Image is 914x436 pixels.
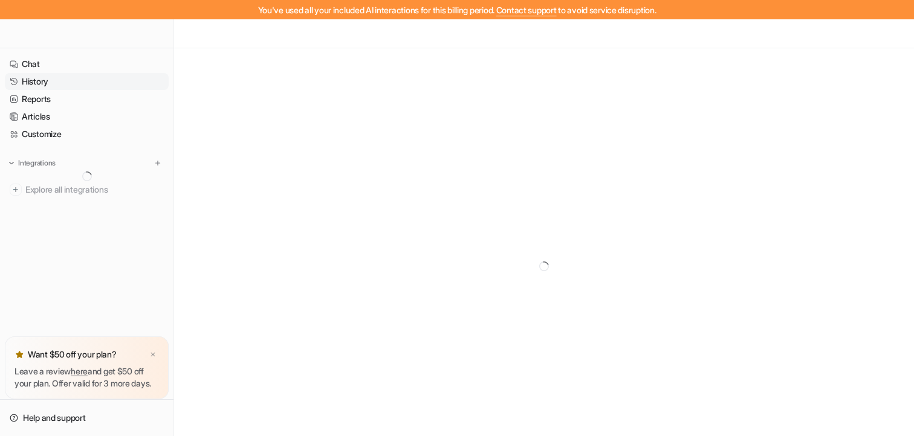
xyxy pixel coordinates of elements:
button: Integrations [5,157,59,169]
a: Customize [5,126,169,143]
img: x [149,351,157,359]
span: Contact support [496,5,557,15]
img: explore all integrations [10,184,22,196]
p: Integrations [18,158,56,168]
img: star [15,350,24,359]
a: Help and support [5,409,169,426]
span: Explore all integrations [25,180,164,199]
a: here [71,366,88,376]
a: History [5,73,169,90]
img: menu_add.svg [154,159,162,167]
a: Reports [5,91,169,107]
img: expand menu [7,159,16,167]
a: Chat [5,56,169,72]
p: Leave a review and get $50 off your plan. Offer valid for 3 more days. [15,365,159,390]
a: Explore all integrations [5,181,169,198]
a: Articles [5,108,169,125]
p: Want $50 off your plan? [28,348,117,361]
